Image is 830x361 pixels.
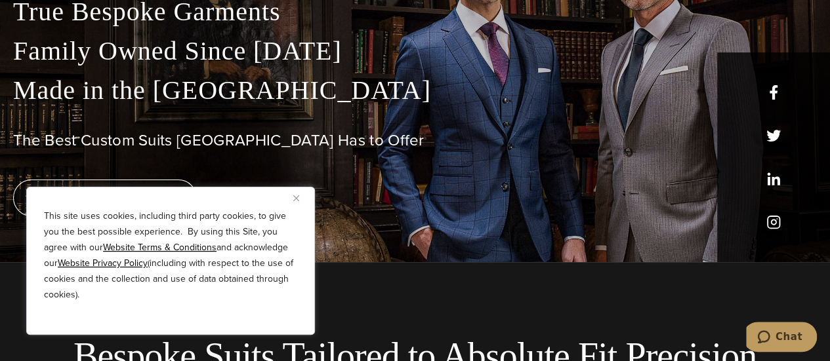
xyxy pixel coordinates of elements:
iframe: Opens a widget where you can chat to one of our agents [746,322,817,354]
a: Website Terms & Conditions [103,240,217,254]
a: Website Privacy Policy [58,256,148,270]
a: book an appointment [13,180,197,216]
p: This site uses cookies, including third party cookies, to give you the best possible experience. ... [44,208,297,303]
button: Close [293,190,309,206]
img: Close [293,195,299,201]
h1: The Best Custom Suits [GEOGRAPHIC_DATA] Has to Offer [13,131,817,150]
